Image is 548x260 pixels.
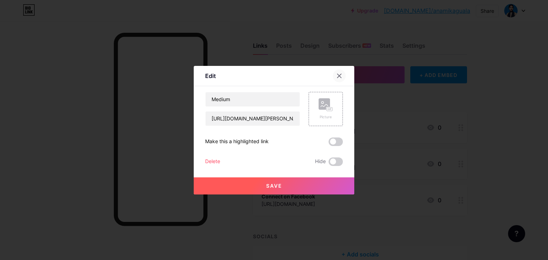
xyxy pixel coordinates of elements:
div: Picture [319,114,333,120]
input: URL [205,111,300,126]
span: Hide [315,157,326,166]
input: Title [205,92,300,106]
div: Edit [205,72,216,80]
button: Save [194,177,354,194]
span: Save [266,183,282,189]
div: Delete [205,157,220,166]
div: Make this a highlighted link [205,137,269,146]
